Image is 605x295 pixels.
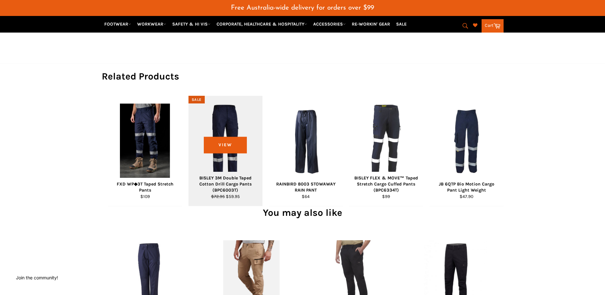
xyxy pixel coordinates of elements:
div: JB 6QTP Bio Motion Cargo Pant Light Weight [433,181,499,193]
div: RAINBIRD 8003 STOWAWAY RAIN PANT [273,181,339,193]
div: $47.90 [433,193,499,200]
a: RE-WORKIN' GEAR [349,19,393,30]
img: BISLEY FLEX & MOVE™ Taped Stretch Cargo Cuffed Pants (BPC6334T) - Workin' Gear [358,104,414,179]
h2: You may also like [102,206,504,219]
a: CORPORATE, HEALTHCARE & HOSPITALITY [214,19,310,30]
a: BISLEY FLEX & MOVE™ Taped Stretch Cargo Cuffed Pants (BPC6334T) - Workin' Gear BISLEY FLEX & MOVE... [349,96,423,206]
span: Free Australia-wide delivery for orders over $99 [231,4,374,11]
img: RAINBIRD 8003 STOWAWAY RAIN PANT - Workin' Gear [281,104,331,179]
a: Cart [482,19,504,33]
a: FXD WP◆3T Taped Stretch Pants - Workin' Gear FXD WP◆3T Taped Stretch Pants $109 [108,96,182,206]
div: BISLEY 3M Double Taped Cotton Drill Cargo Pants (BPC6003T) [192,175,258,193]
button: Join the community! [16,275,58,280]
span: View [204,137,247,153]
a: FOOTWEAR [102,19,134,30]
div: $99 [353,193,419,200]
a: ACCESSORIES [311,19,348,30]
div: BISLEY FLEX & MOVE™ Taped Stretch Cargo Cuffed Pants (BPC6334T) [353,175,419,193]
a: SAFETY & HI VIS [170,19,213,30]
div: $109 [112,193,178,200]
img: FXD WP◆3T Taped Stretch Pants - Workin' Gear [120,104,170,179]
a: JB 6QTP Bio Motion Cargo Pant Light Weight - Workin' Gear JB 6QTP Bio Motion Cargo Pant Light Wei... [430,96,504,206]
div: FXD WP◆3T Taped Stretch Pants [112,181,178,193]
h2: Related Products [102,70,504,83]
img: JB 6QTP Bio Motion Cargo Pant Light Weight - Workin' Gear [441,104,491,179]
a: BISLEY BPC6003T 3M Double Taped Cotton Drill Cargo Pants - Workin' Gear BISLEY 3M Double Taped Co... [188,96,262,206]
div: $64 [273,193,339,200]
a: SALE [394,19,409,30]
a: RAINBIRD 8003 STOWAWAY RAIN PANT - Workin' Gear RAINBIRD 8003 STOWAWAY RAIN PANT $64 [269,96,343,206]
a: WORKWEAR [135,19,169,30]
